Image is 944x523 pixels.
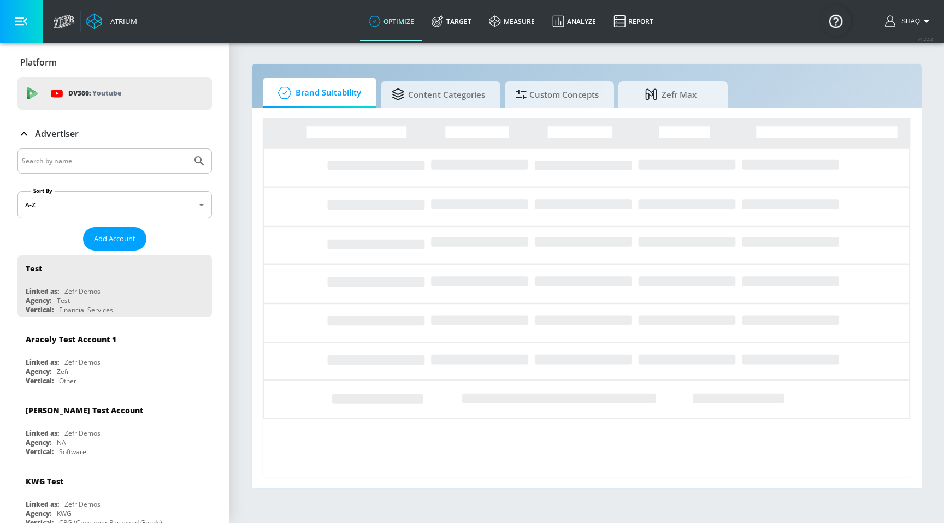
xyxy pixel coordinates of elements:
div: Other [59,376,76,385]
span: Zefr Max [629,81,712,108]
span: v 4.22.2 [918,36,933,42]
a: optimize [360,2,423,41]
div: A-Z [17,191,212,218]
div: Agency: [26,509,51,518]
div: Vertical: [26,376,54,385]
button: Shaq [885,15,933,28]
div: Linked as: [26,287,59,296]
div: KWG [57,509,72,518]
div: Atrium [106,16,137,26]
div: [PERSON_NAME] Test AccountLinked as:Zefr DemosAgency:NAVertical:Software [17,397,212,459]
div: Zefr [57,367,69,376]
div: [PERSON_NAME] Test Account [26,405,143,415]
a: measure [480,2,544,41]
div: Platform [17,47,212,78]
div: Vertical: [26,305,54,314]
div: Financial Services [59,305,113,314]
div: Agency: [26,367,51,376]
div: Linked as: [26,429,59,438]
button: Add Account [83,227,146,251]
span: Content Categories [392,81,485,108]
div: Agency: [26,438,51,447]
div: DV360: Youtube [17,77,212,110]
p: Youtube [92,87,121,99]
div: Zefr Demos [64,500,101,509]
p: DV360: [68,87,121,99]
a: Report [605,2,662,41]
a: Analyze [544,2,605,41]
input: Search by name [22,154,187,168]
button: Open Resource Center [821,5,851,36]
div: Vertical: [26,447,54,456]
div: Linked as: [26,358,59,367]
div: Aracely Test Account 1 [26,334,116,344]
div: Zefr Demos [64,358,101,367]
span: Custom Concepts [516,81,599,108]
span: login as: shaquille.huang@zefr.com [897,17,920,25]
div: NA [57,438,66,447]
a: Target [423,2,480,41]
div: Zefr Demos [64,429,101,438]
label: Sort By [31,187,55,194]
div: TestLinked as:Zefr DemosAgency:TestVertical:Financial Services [17,255,212,317]
p: Advertiser [35,128,79,140]
div: KWG Test [26,476,63,486]
div: Test [57,296,70,305]
a: Atrium [86,13,137,29]
div: Test [26,263,42,274]
div: Zefr Demos [64,287,101,296]
div: Aracely Test Account 1Linked as:Zefr DemosAgency:ZefrVertical:Other [17,326,212,388]
p: Platform [20,56,57,68]
span: Add Account [94,233,135,245]
div: Agency: [26,296,51,305]
div: Software [59,447,86,456]
span: Brand Suitability [274,80,361,106]
div: Advertiser [17,118,212,149]
div: Linked as: [26,500,59,509]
